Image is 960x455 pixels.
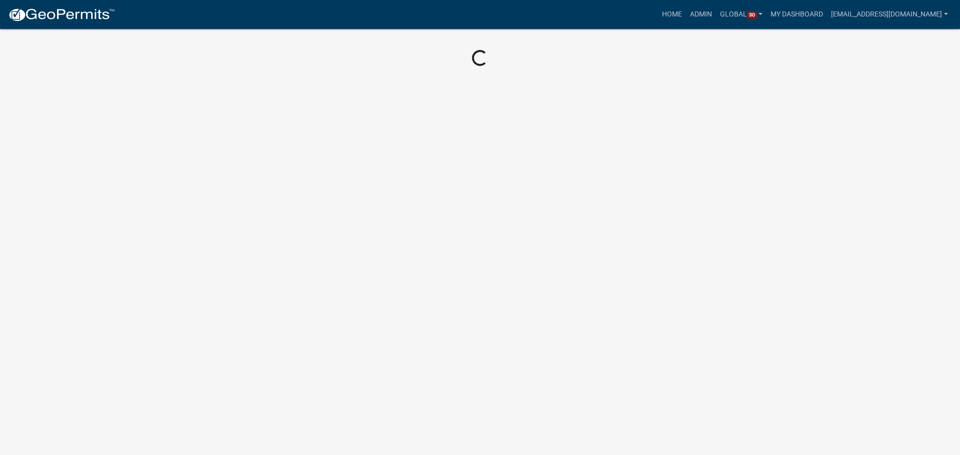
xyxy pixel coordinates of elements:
a: [EMAIL_ADDRESS][DOMAIN_NAME] [827,5,952,24]
a: Admin [686,5,716,24]
a: Global30 [716,5,767,24]
a: Home [658,5,686,24]
a: My Dashboard [766,5,827,24]
span: 30 [747,11,757,19]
